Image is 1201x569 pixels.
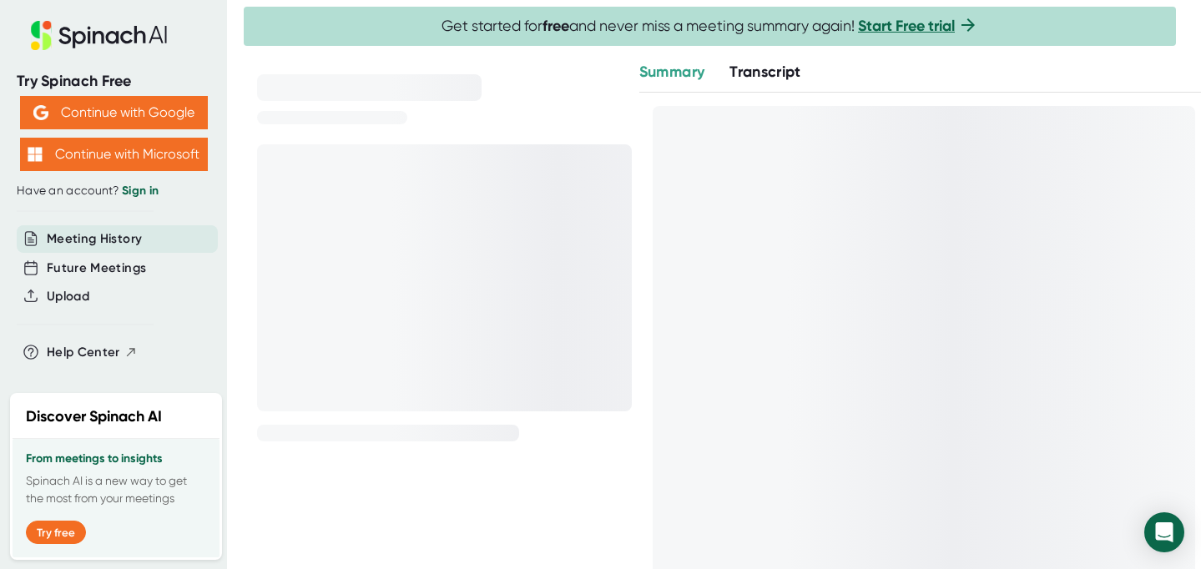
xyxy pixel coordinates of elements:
button: Help Center [47,343,138,362]
div: Have an account? [17,184,210,199]
a: Start Free trial [858,17,955,35]
a: Sign in [122,184,159,198]
span: Summary [639,63,704,81]
button: Meeting History [47,229,142,249]
img: Aehbyd4JwY73AAAAAElFTkSuQmCC [33,105,48,120]
button: Future Meetings [47,259,146,278]
div: Try Spinach Free [17,72,210,91]
span: Transcript [729,63,801,81]
p: Spinach AI is a new way to get the most from your meetings [26,472,206,507]
h3: From meetings to insights [26,452,206,466]
button: Summary [639,61,704,83]
span: Get started for and never miss a meeting summary again! [442,17,978,36]
h2: Discover Spinach AI [26,405,162,428]
button: Transcript [729,61,801,83]
button: Upload [47,287,89,306]
b: free [542,17,569,35]
span: Help Center [47,343,120,362]
button: Try free [26,521,86,544]
button: Continue with Google [20,96,208,129]
button: Continue with Microsoft [20,138,208,171]
div: Open Intercom Messenger [1144,512,1184,552]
